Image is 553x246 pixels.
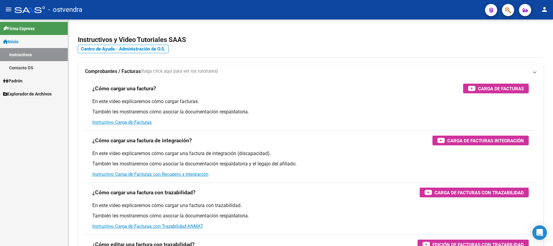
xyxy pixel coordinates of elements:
[3,78,22,84] span: Padrón
[92,150,529,157] p: En este video explicaremos cómo cargar una factura de integración (discapacidad).
[92,109,529,115] p: También les mostraremos cómo asociar la documentación respaldatoria.
[48,3,82,16] span: - ostvendra
[447,137,524,144] span: Carga de Facturas Integración
[92,213,529,219] p: También les mostraremos cómo asociar la documentación respaldatoria.
[5,6,12,13] mat-icon: menu
[3,38,19,45] span: Inicio
[478,85,524,92] span: Carga de Facturas
[92,188,196,197] h3: ¿Cómo cargar una factura con trazabilidad?
[92,223,203,229] a: Instructivo Carga de Facturas con Trazabilidad ANMAT
[92,84,156,93] h3: ¿Cómo cargar una factura?
[92,161,529,167] p: También les mostraremos cómo asociar la documentación respaldatoria y el legajo del afiliado.
[432,136,529,145] button: Carga de Facturas Integración
[141,68,218,75] span: (haga click aquí para ver los tutoriales)
[541,6,548,13] mat-icon: person
[435,189,524,196] span: Carga de Facturas con Trazabilidad
[463,84,529,93] button: Carga de Facturas
[78,34,543,46] h2: Instructivos y Video Tutoriales SAAS
[92,98,529,105] p: En este video explicaremos cómo cargar facturas.
[3,91,52,97] span: Explorador de Archivos
[85,68,141,75] strong: Comprobantes / Facturas
[92,202,529,209] p: En este video explicaremos cómo cargar una factura con trazabilidad.
[78,64,543,79] mat-expansion-panel-header: Comprobantes / Facturas(haga click aquí para ver los tutoriales)
[532,225,547,240] div: Open Intercom Messenger
[420,188,529,197] button: Carga de Facturas con Trazabilidad
[92,136,192,145] h3: ¿Cómo cargar una factura de integración?
[92,120,152,125] a: Instructivo Carga de Facturas
[92,172,208,177] a: Instructivo Carga de Facturas con Recupero x Integración
[3,25,35,32] span: Firma Express
[78,45,169,53] a: Centro de Ayuda - Administración de O.S.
